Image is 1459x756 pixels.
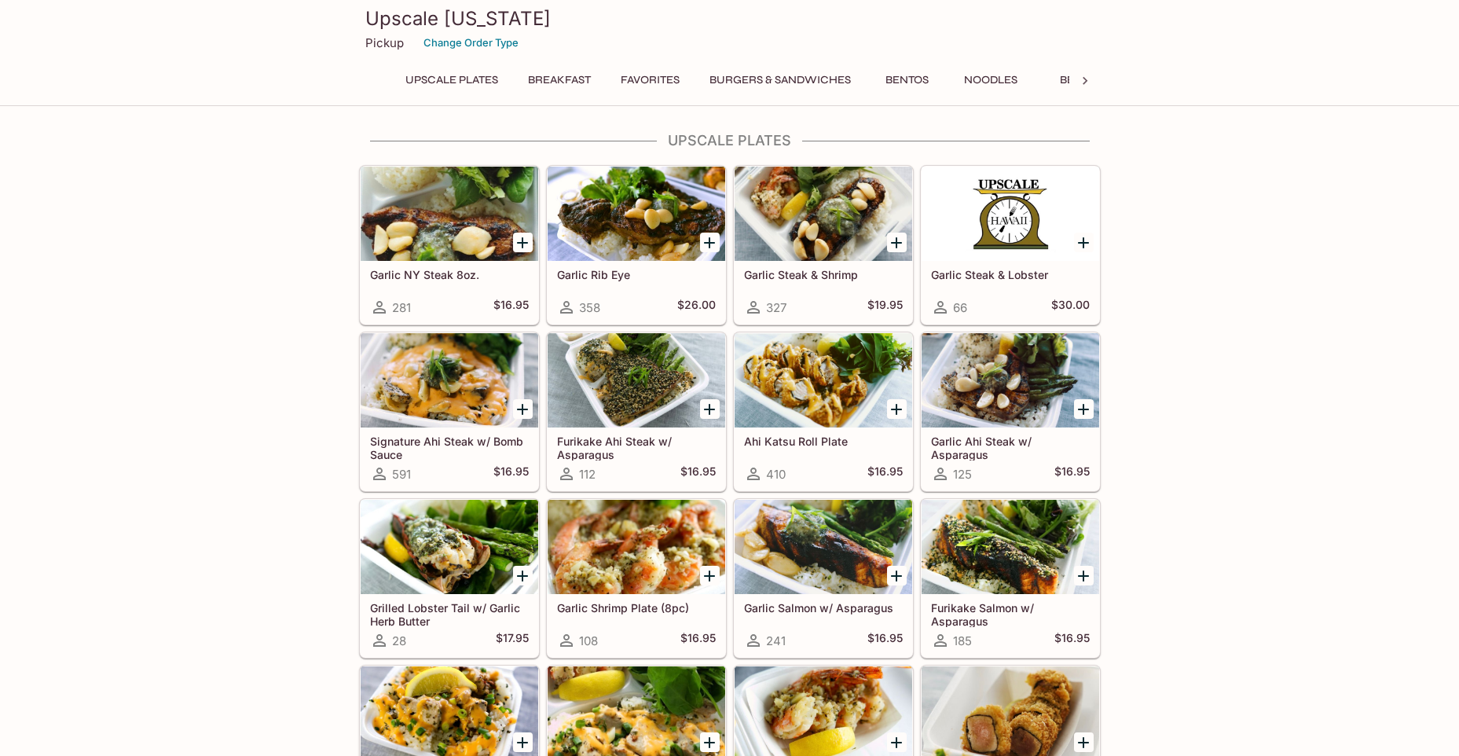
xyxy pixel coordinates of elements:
[547,332,726,491] a: Furikake Ahi Steak w/ Asparagus112$16.95
[680,464,716,483] h5: $16.95
[513,399,533,419] button: Add Signature Ahi Steak w/ Bomb Sauce
[931,435,1090,461] h5: Garlic Ahi Steak w/ Asparagus
[370,268,529,281] h5: Garlic NY Steak 8oz.
[922,167,1099,261] div: Garlic Steak & Lobster
[547,499,726,658] a: Garlic Shrimp Plate (8pc)108$16.95
[1074,233,1094,252] button: Add Garlic Steak & Lobster
[1051,298,1090,317] h5: $30.00
[361,167,538,261] div: Garlic NY Steak 8oz.
[953,300,967,315] span: 66
[700,732,720,752] button: Add Fried Poke & Garlic Shrimp Combo
[735,167,912,261] div: Garlic Steak & Shrimp
[579,467,596,482] span: 112
[579,300,600,315] span: 358
[548,167,725,261] div: Garlic Rib Eye
[867,631,903,650] h5: $16.95
[1054,631,1090,650] h5: $16.95
[392,300,411,315] span: 281
[887,732,907,752] button: Add Garlic Shrimp (Ala Carte)
[397,69,507,91] button: UPSCALE Plates
[887,233,907,252] button: Add Garlic Steak & Shrimp
[548,500,725,594] div: Garlic Shrimp Plate (8pc)
[955,69,1026,91] button: Noodles
[365,35,404,50] p: Pickup
[677,298,716,317] h5: $26.00
[1074,732,1094,752] button: Add Ahi Katsu Roll (Ala Carte)
[735,333,912,428] div: Ahi Katsu Roll Plate
[513,233,533,252] button: Add Garlic NY Steak 8oz.
[931,268,1090,281] h5: Garlic Steak & Lobster
[872,69,943,91] button: Bentos
[887,399,907,419] button: Add Ahi Katsu Roll Plate
[953,633,972,648] span: 185
[734,166,913,325] a: Garlic Steak & Shrimp327$19.95
[700,233,720,252] button: Add Garlic Rib Eye
[734,332,913,491] a: Ahi Katsu Roll Plate410$16.95
[370,601,529,627] h5: Grilled Lobster Tail w/ Garlic Herb Butter
[922,333,1099,428] div: Garlic Ahi Steak w/ Asparagus
[365,6,1094,31] h3: Upscale [US_STATE]
[416,31,526,55] button: Change Order Type
[953,467,972,482] span: 125
[867,298,903,317] h5: $19.95
[547,166,726,325] a: Garlic Rib Eye358$26.00
[519,69,599,91] button: Breakfast
[744,601,903,615] h5: Garlic Salmon w/ Asparagus
[1074,566,1094,585] button: Add Furikake Salmon w/ Asparagus
[1054,464,1090,483] h5: $16.95
[766,467,786,482] span: 410
[744,268,903,281] h5: Garlic Steak & Shrimp
[887,566,907,585] button: Add Garlic Salmon w/ Asparagus
[493,298,529,317] h5: $16.95
[867,464,903,483] h5: $16.95
[392,467,411,482] span: 591
[921,499,1100,658] a: Furikake Salmon w/ Asparagus185$16.95
[744,435,903,448] h5: Ahi Katsu Roll Plate
[922,500,1099,594] div: Furikake Salmon w/ Asparagus
[359,132,1101,149] h4: UPSCALE Plates
[766,300,786,315] span: 327
[548,333,725,428] div: Furikake Ahi Steak w/ Asparagus
[921,332,1100,491] a: Garlic Ahi Steak w/ Asparagus125$16.95
[557,268,716,281] h5: Garlic Rib Eye
[921,166,1100,325] a: Garlic Steak & Lobster66$30.00
[701,69,860,91] button: Burgers & Sandwiches
[392,633,406,648] span: 28
[360,332,539,491] a: Signature Ahi Steak w/ Bomb Sauce591$16.95
[360,166,539,325] a: Garlic NY Steak 8oz.281$16.95
[557,435,716,461] h5: Furikake Ahi Steak w/ Asparagus
[557,601,716,615] h5: Garlic Shrimp Plate (8pc)
[612,69,688,91] button: Favorites
[931,601,1090,627] h5: Furikake Salmon w/ Asparagus
[1039,69,1109,91] button: Beef
[734,499,913,658] a: Garlic Salmon w/ Asparagus241$16.95
[513,566,533,585] button: Add Grilled Lobster Tail w/ Garlic Herb Butter
[360,499,539,658] a: Grilled Lobster Tail w/ Garlic Herb Butter28$17.95
[579,633,598,648] span: 108
[513,732,533,752] button: Add Fried Poke Bowl
[493,464,529,483] h5: $16.95
[1074,399,1094,419] button: Add Garlic Ahi Steak w/ Asparagus
[766,633,786,648] span: 241
[680,631,716,650] h5: $16.95
[370,435,529,461] h5: Signature Ahi Steak w/ Bomb Sauce
[361,500,538,594] div: Grilled Lobster Tail w/ Garlic Herb Butter
[361,333,538,428] div: Signature Ahi Steak w/ Bomb Sauce
[496,631,529,650] h5: $17.95
[735,500,912,594] div: Garlic Salmon w/ Asparagus
[700,399,720,419] button: Add Furikake Ahi Steak w/ Asparagus
[700,566,720,585] button: Add Garlic Shrimp Plate (8pc)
